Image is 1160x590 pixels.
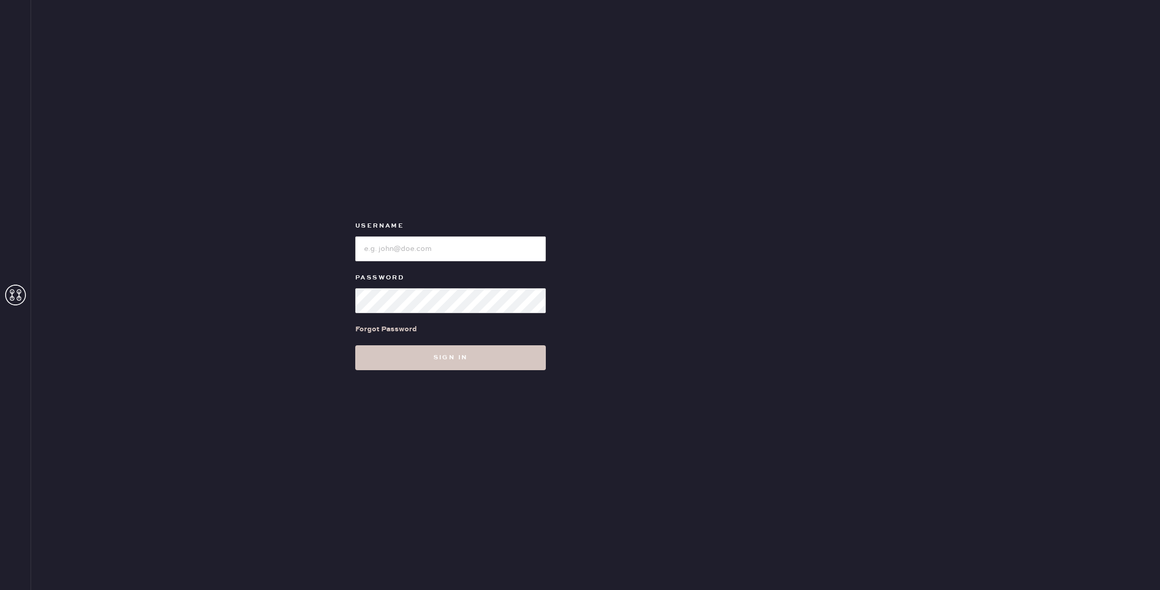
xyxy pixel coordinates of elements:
[355,313,417,345] a: Forgot Password
[355,272,546,284] label: Password
[355,345,546,370] button: Sign in
[355,236,546,261] input: e.g. john@doe.com
[355,324,417,335] div: Forgot Password
[355,220,546,232] label: Username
